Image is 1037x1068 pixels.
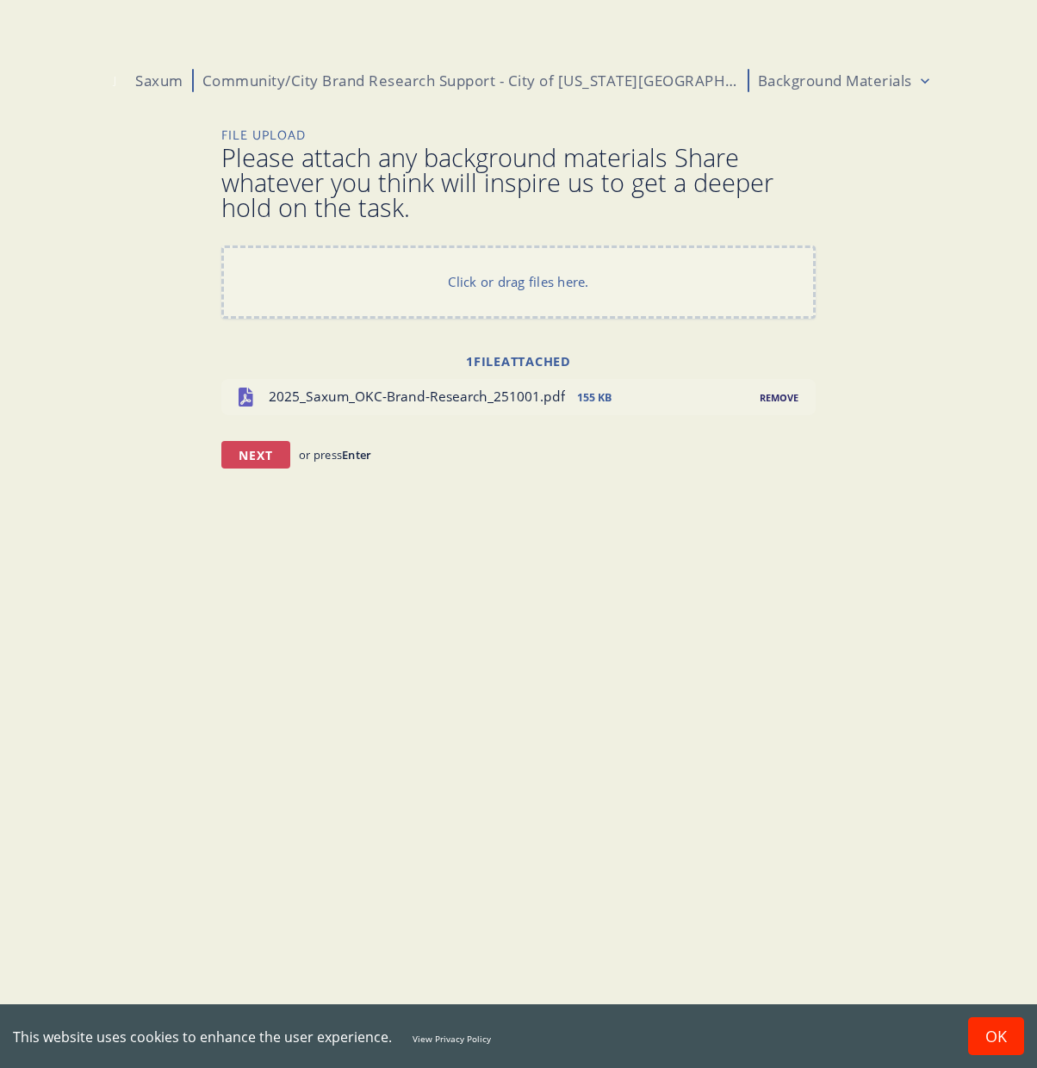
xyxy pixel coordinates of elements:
[758,71,912,90] p: Background Materials
[103,69,127,92] div: J
[221,127,816,145] p: File Upload
[758,71,934,90] button: Background Materials
[413,1033,491,1045] a: View Privacy Policy
[760,391,798,404] span: Remove
[968,1017,1024,1055] button: Accept cookies
[221,245,816,319] div: Click or drag files here.
[342,447,371,463] span: Enter
[13,1028,942,1046] div: This website uses cookies to enhance the user experience.
[448,273,588,291] p: Click or drag files here.
[269,388,565,407] span: 2025_Saxum_OKC-Brand-Research_251001.pdf
[202,71,739,91] p: Community/City Brand Research Support - City of [US_STATE][GEOGRAPHIC_DATA]
[221,145,816,220] span: Please attach any background materials Share whatever you think will inspire us to get a deeper h...
[577,390,748,406] span: 155 KB
[135,71,183,91] p: Saxum
[221,353,816,370] div: 1 file attached
[221,441,290,469] button: Next
[299,447,371,463] p: or press
[103,69,127,92] svg: Jess Robbins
